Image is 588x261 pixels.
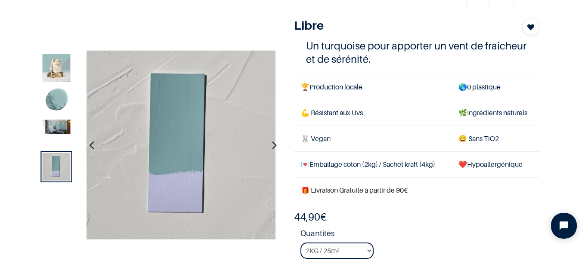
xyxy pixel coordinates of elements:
span: 🌎 [458,83,467,91]
iframe: Tidio Chat [544,206,584,246]
strong: Quantités [300,227,539,243]
span: 🏆 [301,83,309,91]
td: 0 plastique [452,74,539,100]
span: 🐰 Vegan [301,134,331,143]
img: Product image [42,120,70,134]
h4: Un turquoise pour apporter un vent de fraîcheur et de sérénité. [306,39,527,66]
span: 😄 S [458,134,472,143]
span: 44,90 [294,211,320,223]
span: Add to wishlist [527,22,534,32]
b: € [294,211,326,223]
img: Product image [280,50,469,240]
td: Ingrédients naturels [452,100,539,126]
td: ❤️Hypoallergénique [452,152,539,178]
span: 💪 Résistant aux Uvs [301,108,363,117]
img: Product image [87,50,276,240]
td: Emballage coton (2kg) / Sachet kraft (4kg) [294,152,452,178]
font: 🎁 Livraison Gratuite à partir de 90€ [301,186,408,194]
img: Product image [42,54,70,82]
span: 💌 [301,160,309,169]
img: Product image [42,153,70,181]
td: ans TiO2 [452,126,539,151]
td: Production locale [294,74,452,100]
h1: Libre [294,18,502,33]
button: Add to wishlist [522,18,539,35]
img: Product image [42,87,70,115]
span: 🌿 [458,108,467,117]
